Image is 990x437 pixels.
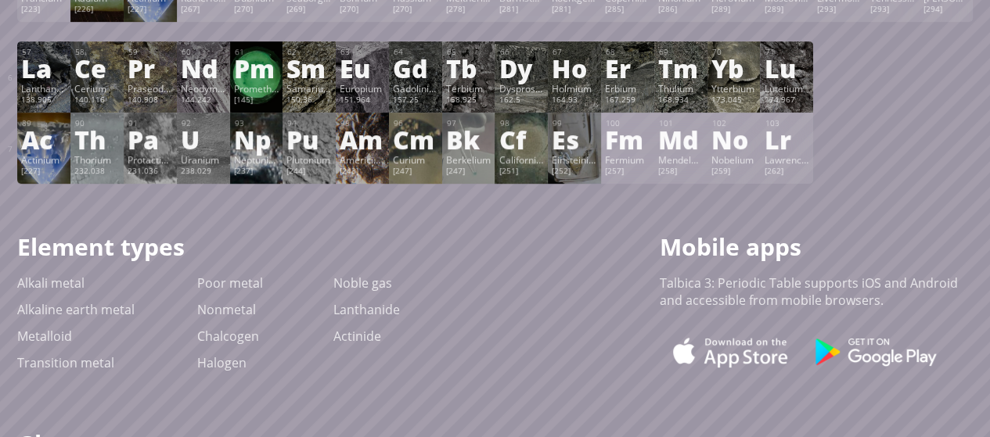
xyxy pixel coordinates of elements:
a: Lanthanide [333,301,400,318]
div: [226] [74,4,120,16]
div: 61 [235,47,279,57]
div: [252] [552,166,597,178]
div: Dy [499,56,544,81]
div: 93 [235,118,279,128]
div: Gd [393,56,438,81]
div: 164.93 [552,95,597,107]
div: [285] [605,4,650,16]
div: La [21,56,67,81]
a: Metalloid [17,328,72,345]
div: 167.259 [605,95,650,107]
div: [289] [711,4,757,16]
div: 58 [75,47,120,57]
div: [237] [234,166,279,178]
div: 94 [287,118,332,128]
a: Nonmetal [197,301,256,318]
div: [286] [658,4,704,16]
h1: Element types [17,231,400,263]
div: [278] [446,4,491,16]
div: [251] [499,166,544,178]
div: 97 [447,118,491,128]
div: Pm [234,56,279,81]
div: [262] [764,166,809,178]
div: Ce [74,56,120,81]
div: Np [234,127,279,152]
div: 60 [182,47,226,57]
div: Curium [393,153,438,166]
div: Samarium [286,82,332,95]
div: Lu [764,56,809,81]
div: [281] [499,4,544,16]
div: 65 [447,47,491,57]
div: [258] [658,166,704,178]
div: 98 [499,118,544,128]
div: Mendelevium [658,153,704,166]
div: Plutonium [286,153,332,166]
div: Gadolinium [393,82,438,95]
div: Americium [340,153,385,166]
div: [247] [393,166,438,178]
div: 157.25 [393,95,438,107]
div: Md [658,127,704,152]
div: 174.967 [764,95,809,107]
div: Nobelium [711,153,757,166]
div: 150.36 [286,95,332,107]
div: [289] [764,4,809,16]
div: [257] [605,166,650,178]
div: 71 [765,47,809,57]
div: 101 [659,118,704,128]
div: [269] [286,4,332,16]
div: Uranium [181,153,226,166]
div: Cm [393,127,438,152]
div: Fm [605,127,650,152]
div: Sm [286,56,332,81]
div: [281] [552,4,597,16]
div: Fermium [605,153,650,166]
div: Lanthanum [21,82,67,95]
h1: Mobile apps [660,231,973,263]
div: 231.036 [128,166,173,178]
div: Praseodymium [128,82,173,95]
div: [270] [393,4,438,16]
div: 67 [553,47,597,57]
div: 232.038 [74,166,120,178]
div: [227] [21,166,67,178]
div: [223] [21,4,67,16]
div: Pr [128,56,173,81]
div: 90 [75,118,120,128]
div: Thorium [74,153,120,166]
div: 144.242 [181,95,226,107]
div: Pu [286,127,332,152]
div: Erbium [605,82,650,95]
div: U [181,127,226,152]
div: Protactinium [128,153,173,166]
a: Chalcogen [197,328,259,345]
div: [227] [128,4,173,16]
div: 168.934 [658,95,704,107]
div: Thulium [658,82,704,95]
div: Tm [658,56,704,81]
div: No [711,127,757,152]
div: Yb [711,56,757,81]
a: Noble gas [333,274,392,292]
div: Bk [446,127,491,152]
div: 59 [128,47,173,57]
div: 64 [394,47,438,57]
div: [270] [340,4,385,16]
div: [247] [446,166,491,178]
div: Ytterbium [711,82,757,95]
div: 62 [287,47,332,57]
div: Dysprosium [499,82,544,95]
div: [259] [711,166,757,178]
div: 95 [340,118,385,128]
div: [294] [923,4,969,16]
div: Promethium [234,82,279,95]
div: Actinium [21,153,67,166]
div: 103 [765,118,809,128]
div: 69 [659,47,704,57]
div: 173.045 [711,95,757,107]
div: 238.029 [181,166,226,178]
div: 57 [22,47,67,57]
div: 100 [606,118,650,128]
div: 140.116 [74,95,120,107]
